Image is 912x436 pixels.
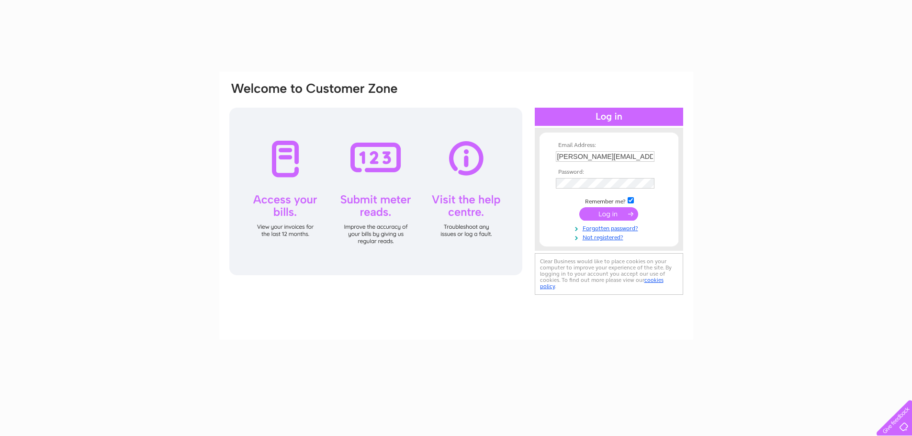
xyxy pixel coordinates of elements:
[556,223,664,232] a: Forgotten password?
[553,196,664,205] td: Remember me?
[553,142,664,149] th: Email Address:
[579,207,638,221] input: Submit
[540,277,664,290] a: cookies policy
[556,232,664,241] a: Not registered?
[553,169,664,176] th: Password:
[535,253,683,295] div: Clear Business would like to place cookies on your computer to improve your experience of the sit...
